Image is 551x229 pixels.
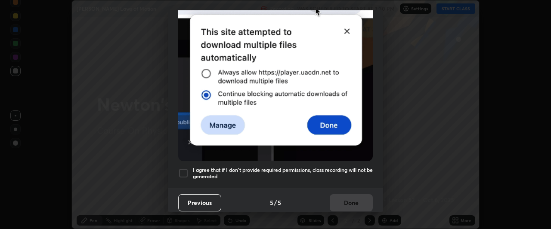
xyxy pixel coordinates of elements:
h5: I agree that if I don't provide required permissions, class recording will not be generated [193,167,373,180]
h4: 5 [270,198,273,207]
button: Previous [178,194,221,211]
h4: / [274,198,277,207]
h4: 5 [278,198,281,207]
